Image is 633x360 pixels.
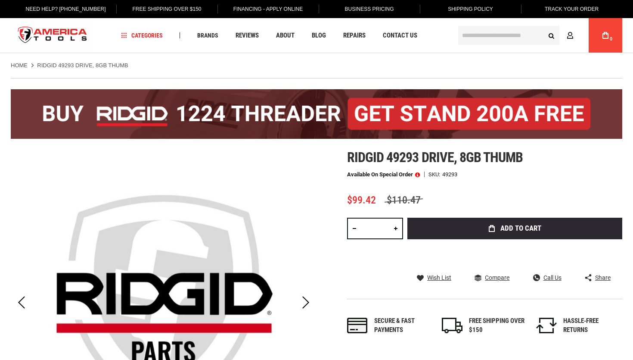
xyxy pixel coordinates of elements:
div: Secure & fast payments [374,316,430,335]
span: 0 [610,37,612,41]
img: returns [536,318,557,333]
a: Blog [308,30,330,41]
span: $99.42 [347,194,376,206]
span: Repairs [343,32,366,39]
span: Add to Cart [500,225,541,232]
div: FREE SHIPPING OVER $150 [469,316,525,335]
span: Wish List [427,275,451,281]
span: Share [595,275,611,281]
span: Call Us [543,275,562,281]
iframe: Secure express checkout frame [406,242,624,267]
span: Ridgid 49293 drive, 8gb thumb [347,149,523,166]
span: Categories [121,32,163,38]
a: Contact Us [379,30,421,41]
strong: SKU [428,172,442,177]
img: America Tools [11,19,94,52]
span: Contact Us [383,32,417,39]
a: store logo [11,19,94,52]
a: Home [11,62,28,69]
span: About [276,32,295,39]
img: payments [347,318,368,333]
button: Add to Cart [407,218,622,239]
p: Available on Special Order [347,172,420,178]
a: Call Us [533,274,562,282]
div: 49293 [442,172,457,177]
span: $110.47 [385,194,423,206]
span: Brands [197,32,218,38]
strong: RIDGID 49293 DRIVE, 8GB THUMB [37,62,128,69]
button: Search [543,27,559,44]
a: Repairs [339,30,369,41]
img: shipping [442,318,462,333]
a: Reviews [232,30,263,41]
a: About [272,30,298,41]
a: Compare [475,274,509,282]
span: Reviews [236,32,259,39]
div: HASSLE-FREE RETURNS [563,316,619,335]
span: Blog [312,32,326,39]
a: Wish List [417,274,451,282]
span: Compare [485,275,509,281]
span: Shipping Policy [448,6,493,12]
img: BOGO: Buy the RIDGID® 1224 Threader (26092), get the 92467 200A Stand FREE! [11,89,622,139]
a: Categories [118,30,167,41]
a: 0 [597,18,614,53]
a: Brands [193,30,222,41]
